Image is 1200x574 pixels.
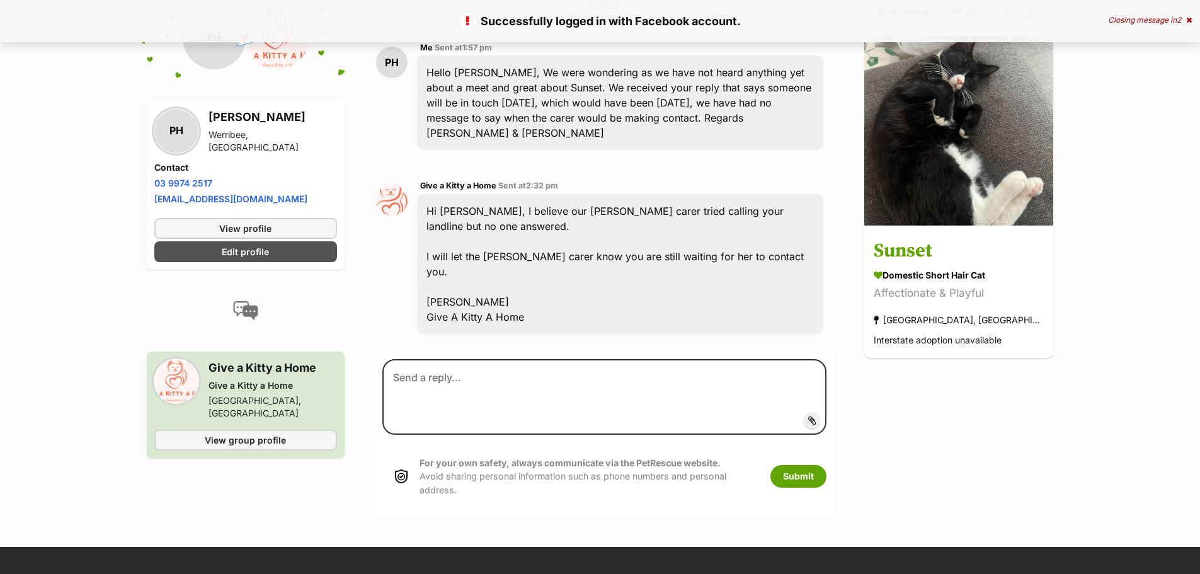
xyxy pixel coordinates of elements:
div: Closing message in [1108,16,1192,25]
a: 03 9974 2517 [154,178,212,188]
div: Give a Kitty a Home [209,379,337,392]
img: Give a Kitty a Home profile pic [376,185,408,216]
h3: Give a Kitty a Home [209,359,337,377]
a: Sunset Domestic Short Hair Cat Affectionate & Playful [GEOGRAPHIC_DATA], [GEOGRAPHIC_DATA] Inters... [864,228,1053,359]
div: [GEOGRAPHIC_DATA], [GEOGRAPHIC_DATA] [209,394,337,420]
a: View group profile [154,430,337,451]
div: PH [154,109,198,153]
div: [GEOGRAPHIC_DATA], [GEOGRAPHIC_DATA] [874,312,1044,329]
span: View profile [219,222,271,235]
a: Edit profile [154,241,337,262]
span: 2:32 pm [526,181,558,190]
div: Domestic Short Hair Cat [874,269,1044,282]
span: Sent at [498,181,558,190]
p: Avoid sharing personal information such as phone numbers and personal address. [420,456,758,497]
h4: Contact [154,161,337,174]
span: Interstate adoption unavailable [874,335,1002,346]
div: Hello [PERSON_NAME], We were wondering as we have not heard anything yet about a meet and great a... [417,55,824,150]
a: View profile [154,218,337,239]
h3: [PERSON_NAME] [209,108,337,126]
div: Hi [PERSON_NAME], I believe our [PERSON_NAME] carer tried calling your landline but no one answer... [417,194,824,334]
img: Give a Kitty a Home profile pic [154,359,198,403]
span: Sent at [435,43,492,52]
a: [EMAIL_ADDRESS][DOMAIN_NAME] [154,193,307,204]
span: Me [420,43,433,52]
h3: Sunset [874,238,1044,266]
img: conversation-icon-4a6f8262b818ee0b60e3300018af0b2d0b884aa5de6e9bcb8d3d4eeb1a70a7c4.svg [233,301,258,320]
div: Affectionate & Playful [874,285,1044,302]
p: Successfully logged in with Facebook account. [13,13,1187,30]
span: Give a Kitty a Home [420,181,496,190]
span: 1:57 pm [462,43,492,52]
span: Edit profile [222,245,269,258]
span: 2 [1177,15,1181,25]
div: PH [376,47,408,78]
div: Werribee, [GEOGRAPHIC_DATA] [209,129,337,154]
button: Submit [770,465,826,488]
span: View group profile [205,433,286,447]
img: Sunset [864,37,1053,226]
strong: For your own safety, always communicate via the PetRescue website. [420,457,721,468]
